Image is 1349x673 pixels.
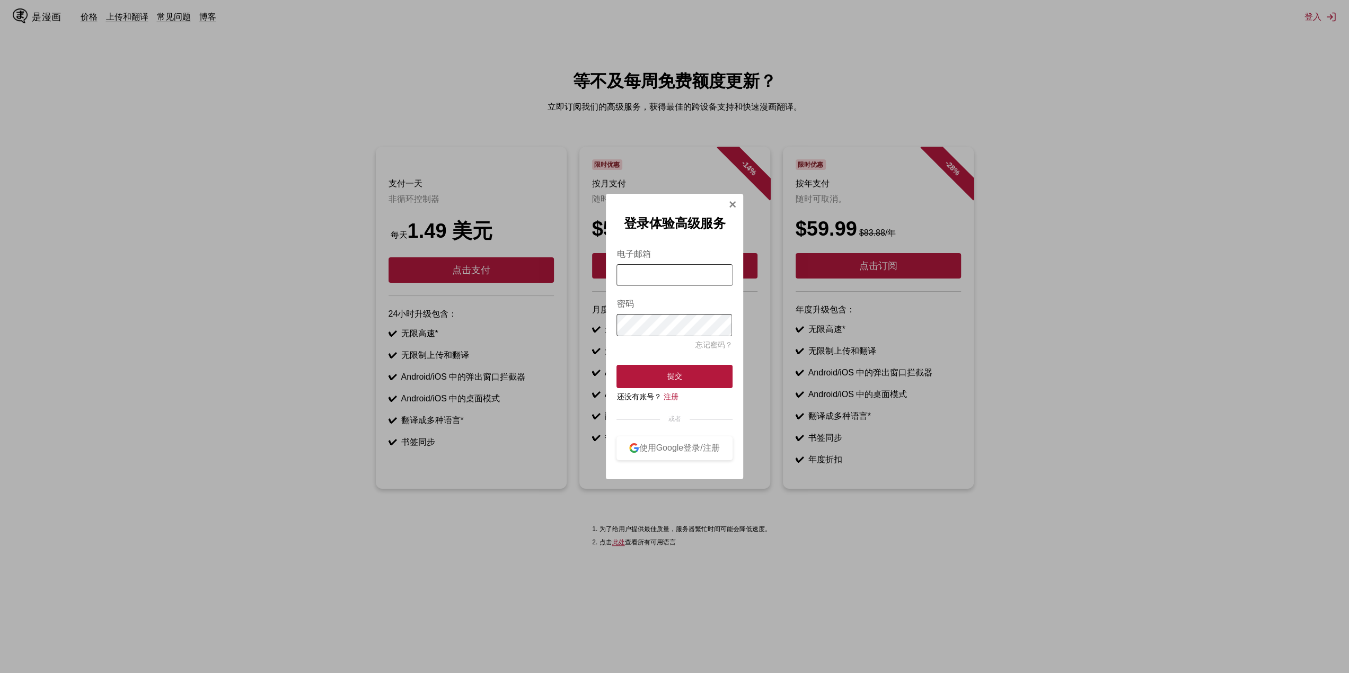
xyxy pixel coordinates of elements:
div: 登录模式 [606,194,743,479]
a: 注册 [663,392,678,401]
font: 提交 [667,372,682,380]
button: 提交 [616,365,732,388]
img: 关闭 [728,200,737,209]
font: 或者 [668,415,681,423]
button: 使用Google登录/注册 [616,436,732,460]
a: 忘记密码？ [695,340,733,349]
font: 电子邮箱 [616,249,650,258]
font: 还没有账号？ [616,392,661,401]
font: 登录体验高级服务 [623,216,725,230]
font: 使用Google登录/注册 [639,443,719,452]
font: 密码 [616,299,633,308]
img: google 徽标 [629,443,639,453]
